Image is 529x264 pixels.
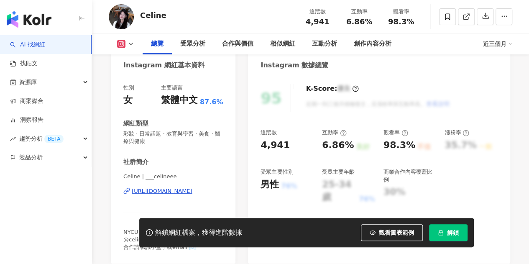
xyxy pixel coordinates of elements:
[261,168,293,176] div: 受眾主要性別
[354,39,391,49] div: 創作內容分析
[123,84,134,92] div: 性別
[322,139,354,152] div: 6.86%
[161,84,183,92] div: 主要語言
[161,94,198,107] div: 繁體中文
[151,39,164,49] div: 總覽
[312,39,337,49] div: 互動分析
[10,116,43,124] a: 洞察報告
[123,119,148,128] div: 網紅類型
[10,41,45,49] a: searchAI 找網紅
[19,148,43,167] span: 競品分析
[123,130,223,145] span: 彩妝 · 日常話題 · 教育與學習 · 美食 · 醫療與健康
[383,168,437,183] div: 商業合作內容覆蓋比例
[7,11,51,28] img: logo
[123,94,133,107] div: 女
[343,8,375,16] div: 互動率
[261,139,290,152] div: 4,941
[155,228,242,237] div: 解鎖網紅檔案，獲得進階數據
[123,187,223,195] a: [URL][DOMAIN_NAME]
[10,59,38,68] a: 找貼文
[302,8,333,16] div: 追蹤數
[445,129,469,136] div: 漲粉率
[10,136,16,142] span: rise
[261,178,279,191] div: 男性
[322,168,355,176] div: 受眾主要年齡
[261,61,328,70] div: Instagram 數據總覽
[361,224,423,241] button: 觀看圖表範例
[123,173,223,180] span: Celine | ___celineee
[180,39,205,49] div: 受眾分析
[222,39,253,49] div: 合作與價值
[383,129,408,136] div: 觀看率
[388,18,414,26] span: 98.3%
[19,129,64,148] span: 趨勢分析
[306,84,359,93] div: K-Score :
[10,97,43,105] a: 商案媒合
[200,97,223,107] span: 87.6%
[140,10,166,21] div: Celine
[44,135,64,143] div: BETA
[322,129,347,136] div: 互動率
[270,39,295,49] div: 相似網紅
[346,18,372,26] span: 6.86%
[483,37,512,51] div: 近三個月
[385,8,417,16] div: 觀看率
[383,139,415,152] div: 98.3%
[447,229,459,236] span: 解鎖
[306,17,330,26] span: 4,941
[261,129,277,136] div: 追蹤數
[123,158,148,167] div: 社群簡介
[429,224,468,241] button: 解鎖
[438,230,444,236] span: lock
[132,187,192,195] div: [URL][DOMAIN_NAME]
[19,73,37,92] span: 資源庫
[109,4,134,29] img: KOL Avatar
[123,61,204,70] div: Instagram 網紅基本資料
[379,229,414,236] span: 觀看圖表範例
